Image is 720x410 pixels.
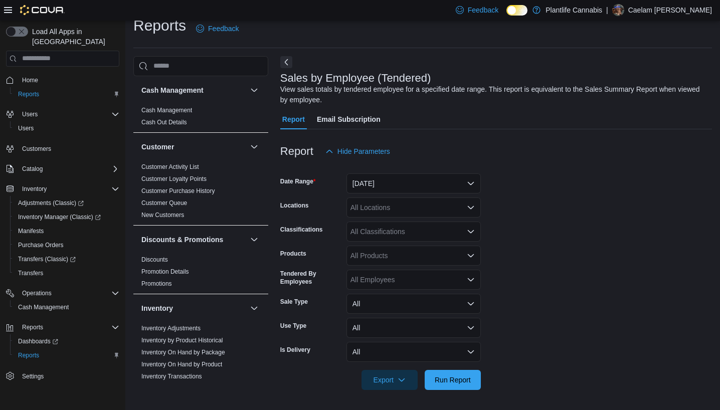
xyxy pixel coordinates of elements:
[18,74,42,86] a: Home
[22,185,47,193] span: Inventory
[22,110,38,118] span: Users
[18,269,43,277] span: Transfers
[280,177,316,185] label: Date Range
[467,228,475,236] button: Open list of options
[321,141,394,161] button: Hide Parameters
[280,84,707,105] div: View sales totals by tendered employee for a specified date range. This report is equivalent to t...
[2,162,123,176] button: Catalog
[22,323,43,331] span: Reports
[141,360,222,368] span: Inventory On Hand by Product
[280,322,306,330] label: Use Type
[141,337,223,344] a: Inventory by Product Historical
[14,122,38,134] a: Users
[14,335,119,347] span: Dashboards
[141,373,202,380] a: Inventory Transactions
[425,370,481,390] button: Run Report
[18,108,119,120] span: Users
[14,211,119,223] span: Inventory Manager (Classic)
[467,252,475,260] button: Open list of options
[248,141,260,153] button: Customer
[208,24,239,34] span: Feedback
[18,213,101,221] span: Inventory Manager (Classic)
[10,196,123,210] a: Adjustments (Classic)
[141,199,187,207] a: Customer Queue
[10,224,123,238] button: Manifests
[6,69,119,409] nav: Complex example
[14,122,119,134] span: Users
[14,239,119,251] span: Purchase Orders
[141,336,223,344] span: Inventory by Product Historical
[141,118,187,126] span: Cash Out Details
[18,142,119,155] span: Customers
[14,253,80,265] a: Transfers (Classic)
[133,161,268,225] div: Customer
[18,321,47,333] button: Reports
[14,349,119,361] span: Reports
[141,235,223,245] h3: Discounts & Promotions
[14,301,119,313] span: Cash Management
[14,253,119,265] span: Transfers (Classic)
[2,73,123,87] button: Home
[280,226,323,234] label: Classifications
[141,303,246,313] button: Inventory
[141,268,189,276] span: Promotion Details
[133,16,186,36] h1: Reports
[10,348,123,362] button: Reports
[280,72,431,84] h3: Sales by Employee (Tendered)
[2,107,123,121] button: Users
[14,335,62,347] a: Dashboards
[248,84,260,96] button: Cash Management
[18,163,47,175] button: Catalog
[346,342,481,362] button: All
[141,256,168,264] span: Discounts
[506,5,527,16] input: Dark Mode
[10,210,123,224] a: Inventory Manager (Classic)
[141,372,202,380] span: Inventory Transactions
[14,267,119,279] span: Transfers
[10,334,123,348] a: Dashboards
[14,211,105,223] a: Inventory Manager (Classic)
[368,370,412,390] span: Export
[18,108,42,120] button: Users
[612,4,624,16] div: Caelam Pixley
[18,227,44,235] span: Manifests
[346,294,481,314] button: All
[18,90,39,98] span: Reports
[18,303,69,311] span: Cash Management
[280,201,309,210] label: Locations
[14,301,73,313] a: Cash Management
[280,346,310,354] label: Is Delivery
[141,303,173,313] h3: Inventory
[18,183,119,195] span: Inventory
[14,88,119,100] span: Reports
[141,212,184,219] a: New Customers
[18,337,58,345] span: Dashboards
[18,287,119,299] span: Operations
[141,163,199,170] a: Customer Activity List
[133,254,268,294] div: Discounts & Promotions
[14,267,47,279] a: Transfers
[317,109,381,129] span: Email Subscription
[141,85,246,95] button: Cash Management
[141,107,192,114] a: Cash Management
[141,325,201,332] a: Inventory Adjustments
[280,145,313,157] h3: Report
[18,163,119,175] span: Catalog
[346,318,481,338] button: All
[2,320,123,334] button: Reports
[141,187,215,194] a: Customer Purchase History
[141,361,222,368] a: Inventory On Hand by Product
[22,165,43,173] span: Catalog
[280,298,308,306] label: Sale Type
[248,234,260,246] button: Discounts & Promotions
[141,349,225,356] a: Inventory On Hand by Package
[141,142,246,152] button: Customer
[141,175,207,183] span: Customer Loyalty Points
[435,375,471,385] span: Run Report
[20,5,65,15] img: Cova
[14,225,48,237] a: Manifests
[280,250,306,258] label: Products
[22,76,38,84] span: Home
[546,4,602,16] p: Plantlife Cannabis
